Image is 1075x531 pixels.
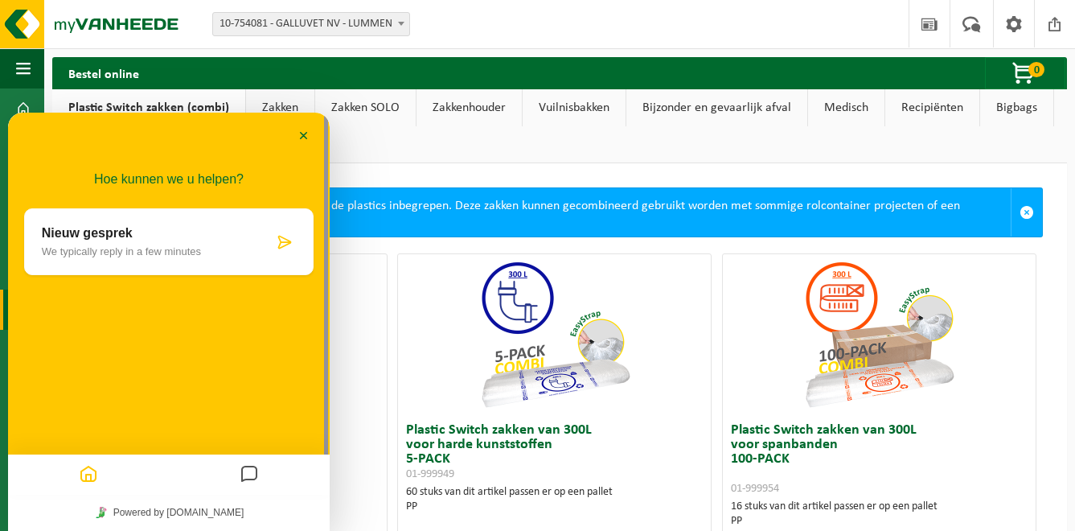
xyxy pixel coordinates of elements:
iframe: chat widget [8,113,330,531]
img: 01-999949 [474,254,635,415]
h3: Plastic Switch zakken van 300L voor harde kunststoffen 5-PACK [406,423,703,481]
a: Vuilnisbakken [523,89,626,126]
img: 01-999954 [798,254,959,415]
h2: Bestel online [52,57,155,88]
div: PP [731,514,1028,529]
span: 0 [1028,62,1044,77]
span: 01-999949 [406,468,454,480]
div: Bij deze zakken is de verwerking van de plastics inbegrepen. Deze zakken kunnen gecombineerd gebr... [106,188,1011,237]
button: 0 [985,57,1065,89]
p: We typically reply in a few minutes [34,133,265,145]
a: Recipiënten [885,89,979,126]
button: Messages [228,347,255,378]
div: 60 stuks van dit artikel passen er op een pallet [406,485,703,514]
span: 10-754081 - GALLUVET NV - LUMMEN [213,13,409,35]
img: Tawky_16x16.svg [88,394,99,405]
a: Sluit melding [1011,188,1042,237]
span: 10-754081 - GALLUVET NV - LUMMEN [212,12,410,36]
a: Powered by [DOMAIN_NAME] [81,389,241,410]
a: Plastic Switch zakken (combi) [52,89,245,126]
div: 16 stuks van dit artikel passen er op een pallet [731,500,1028,529]
a: Medisch [808,89,884,126]
a: Zakken [246,89,314,126]
p: Nieuw gesprek [34,113,265,128]
a: Zakkenhouder [416,89,522,126]
span: 01-999954 [731,483,779,495]
a: Bijzonder en gevaarlijk afval [626,89,807,126]
a: Bigbags [980,89,1053,126]
a: Zakken SOLO [315,89,416,126]
button: Home [67,347,94,378]
h3: Plastic Switch zakken van 300L voor spanbanden 100-PACK [731,423,1028,496]
div: PP [406,500,703,514]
